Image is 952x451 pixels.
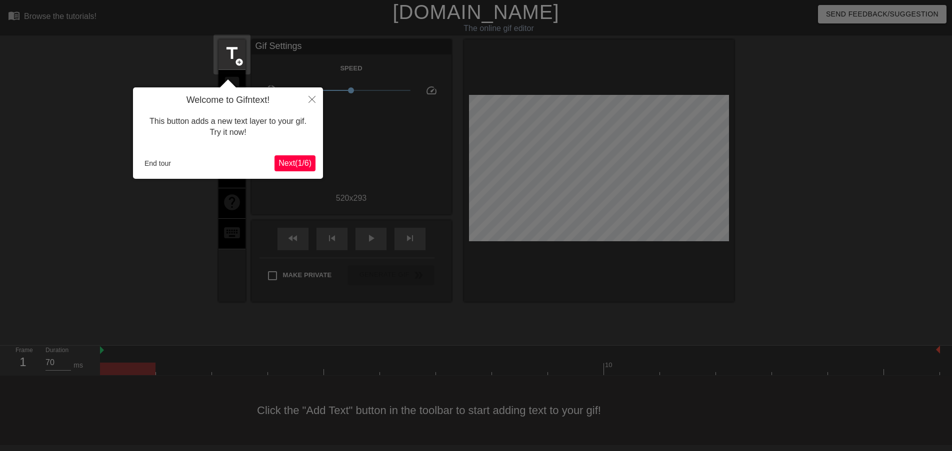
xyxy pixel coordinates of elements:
h4: Welcome to Gifntext! [140,95,315,106]
button: End tour [140,156,175,171]
button: Next [274,155,315,171]
span: Next ( 1 / 6 ) [278,159,311,167]
div: This button adds a new text layer to your gif. Try it now! [140,106,315,148]
button: Close [301,87,323,110]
